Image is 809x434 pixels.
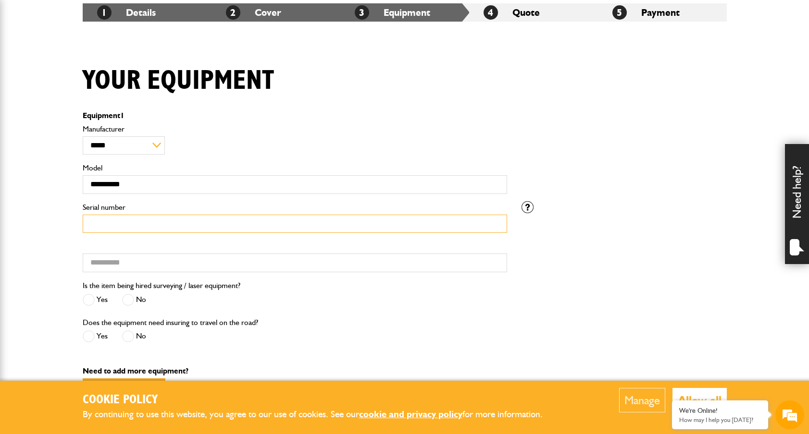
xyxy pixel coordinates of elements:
[469,3,598,22] li: Quote
[83,164,507,172] label: Model
[83,330,108,342] label: Yes
[122,294,146,306] label: No
[83,65,274,97] h1: Your equipment
[83,393,559,408] h2: Cookie Policy
[679,416,761,423] p: How may I help you today?
[50,54,162,66] div: Chat with us now
[97,5,112,20] span: 1
[598,3,727,22] li: Payment
[12,145,175,167] input: Enter your phone number
[226,7,281,18] a: 2Cover
[340,3,469,22] li: Equipment
[83,294,108,306] label: Yes
[83,319,258,326] label: Does the equipment need insuring to travel on the road?
[97,7,156,18] a: 1Details
[612,5,627,20] span: 5
[83,282,240,289] label: Is the item being hired surveying / laser equipment?
[619,388,665,412] button: Manage
[120,111,124,120] span: 1
[83,204,507,211] label: Serial number
[131,296,174,309] em: Start Chat
[672,388,727,412] button: Allow all
[679,407,761,415] div: We're Online!
[122,330,146,342] label: No
[83,407,559,422] p: By continuing to use this website, you agree to our use of cookies. See our for more information.
[785,144,809,264] div: Need help?
[355,5,369,20] span: 3
[83,378,165,394] button: Add equipment
[83,367,727,375] p: Need to add more equipment?
[158,5,181,28] div: Minimize live chat window
[12,89,175,110] input: Enter your last name
[226,5,240,20] span: 2
[16,53,40,67] img: d_20077148190_company_1631870298795_20077148190
[83,125,507,133] label: Manufacturer
[359,409,462,420] a: cookie and privacy policy
[12,174,175,288] textarea: Type your message and hit 'Enter'
[12,117,175,138] input: Enter your email address
[83,112,507,120] p: Equipment
[484,5,498,20] span: 4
